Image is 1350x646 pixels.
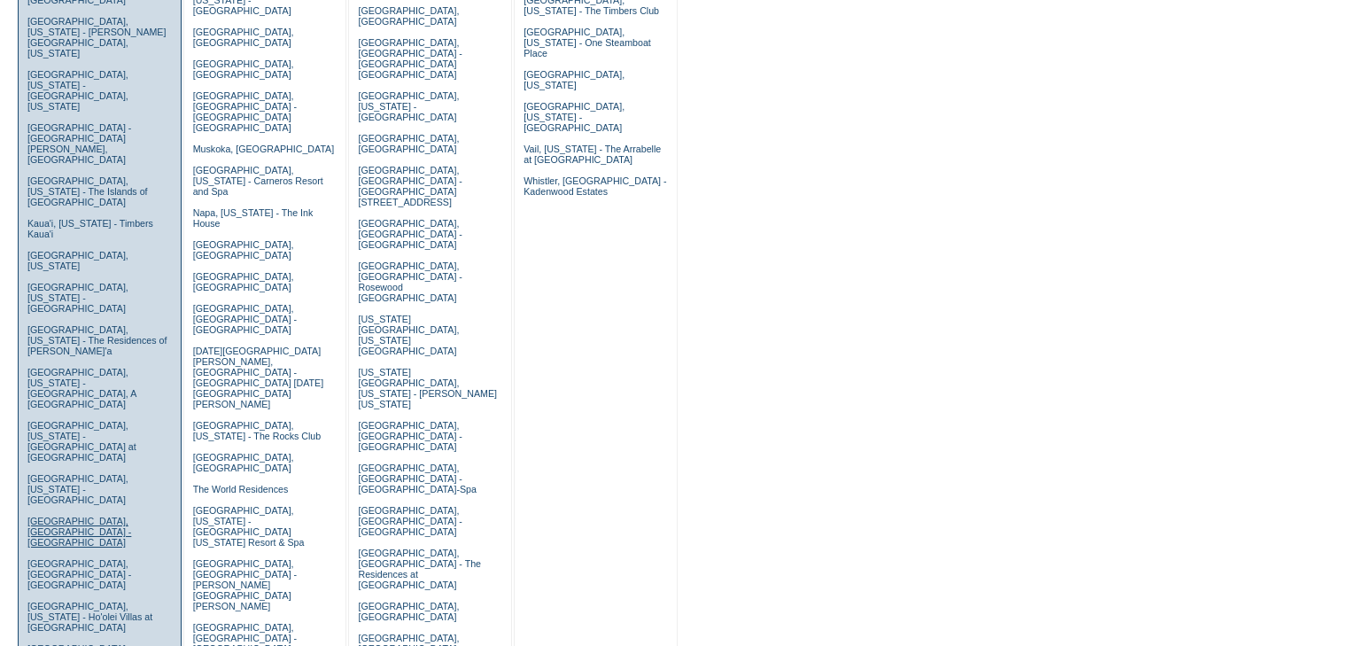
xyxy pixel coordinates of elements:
a: [GEOGRAPHIC_DATA], [GEOGRAPHIC_DATA] - [GEOGRAPHIC_DATA] [358,420,462,452]
a: [GEOGRAPHIC_DATA], [US_STATE] - One Steamboat Place [524,27,651,58]
a: [GEOGRAPHIC_DATA], [US_STATE] - The Islands of [GEOGRAPHIC_DATA] [27,175,148,207]
a: [GEOGRAPHIC_DATA], [US_STATE] - [GEOGRAPHIC_DATA], [US_STATE] [27,69,128,112]
a: [GEOGRAPHIC_DATA], [GEOGRAPHIC_DATA] - [GEOGRAPHIC_DATA] [GEOGRAPHIC_DATA] [193,90,297,133]
a: Muskoka, [GEOGRAPHIC_DATA] [193,144,334,154]
a: [US_STATE][GEOGRAPHIC_DATA], [US_STATE][GEOGRAPHIC_DATA] [358,314,459,356]
a: The World Residences [193,484,289,494]
a: [GEOGRAPHIC_DATA], [US_STATE] - [GEOGRAPHIC_DATA] at [GEOGRAPHIC_DATA] [27,420,136,463]
a: [GEOGRAPHIC_DATA], [US_STATE] - Ho'olei Villas at [GEOGRAPHIC_DATA] [27,601,152,633]
a: [GEOGRAPHIC_DATA], [US_STATE] - [GEOGRAPHIC_DATA] [US_STATE] Resort & Spa [193,505,305,548]
a: [GEOGRAPHIC_DATA], [GEOGRAPHIC_DATA] - [GEOGRAPHIC_DATA]-Spa [358,463,476,494]
a: [GEOGRAPHIC_DATA], [GEOGRAPHIC_DATA] - [GEOGRAPHIC_DATA][STREET_ADDRESS] [358,165,462,207]
a: [GEOGRAPHIC_DATA], [US_STATE] - [GEOGRAPHIC_DATA] [27,282,128,314]
a: [DATE][GEOGRAPHIC_DATA][PERSON_NAME], [GEOGRAPHIC_DATA] - [GEOGRAPHIC_DATA] [DATE][GEOGRAPHIC_DAT... [193,346,323,409]
a: Vail, [US_STATE] - The Arrabelle at [GEOGRAPHIC_DATA] [524,144,661,165]
a: [GEOGRAPHIC_DATA], [US_STATE] - Carneros Resort and Spa [193,165,323,197]
a: [GEOGRAPHIC_DATA], [US_STATE] - [GEOGRAPHIC_DATA] [524,101,625,133]
a: [GEOGRAPHIC_DATA], [GEOGRAPHIC_DATA] - [GEOGRAPHIC_DATA] [193,303,297,335]
a: [GEOGRAPHIC_DATA], [US_STATE] - [GEOGRAPHIC_DATA], A [GEOGRAPHIC_DATA] [27,367,136,409]
a: Whistler, [GEOGRAPHIC_DATA] - Kadenwood Estates [524,175,666,197]
a: [GEOGRAPHIC_DATA], [GEOGRAPHIC_DATA] - [GEOGRAPHIC_DATA] [27,516,131,548]
a: [GEOGRAPHIC_DATA], [GEOGRAPHIC_DATA] [193,58,294,80]
a: [US_STATE][GEOGRAPHIC_DATA], [US_STATE] - [PERSON_NAME] [US_STATE] [358,367,497,409]
a: [GEOGRAPHIC_DATA], [GEOGRAPHIC_DATA] - The Residences at [GEOGRAPHIC_DATA] [358,548,481,590]
a: Kaua'i, [US_STATE] - Timbers Kaua'i [27,218,153,239]
a: [GEOGRAPHIC_DATA], [GEOGRAPHIC_DATA] - [PERSON_NAME][GEOGRAPHIC_DATA][PERSON_NAME] [193,558,297,611]
a: [GEOGRAPHIC_DATA], [US_STATE] [27,250,128,271]
a: [GEOGRAPHIC_DATA], [GEOGRAPHIC_DATA] [193,27,294,48]
a: [GEOGRAPHIC_DATA], [GEOGRAPHIC_DATA] - [GEOGRAPHIC_DATA] [358,218,462,250]
a: [GEOGRAPHIC_DATA], [GEOGRAPHIC_DATA] - Rosewood [GEOGRAPHIC_DATA] [358,261,462,303]
a: [GEOGRAPHIC_DATA], [GEOGRAPHIC_DATA] - [GEOGRAPHIC_DATA] [GEOGRAPHIC_DATA] [358,37,462,80]
a: [GEOGRAPHIC_DATA], [US_STATE] - [GEOGRAPHIC_DATA] [27,473,128,505]
a: Napa, [US_STATE] - The Ink House [193,207,314,229]
a: [GEOGRAPHIC_DATA], [GEOGRAPHIC_DATA] [193,239,294,261]
a: [GEOGRAPHIC_DATA], [US_STATE] [524,69,625,90]
a: [GEOGRAPHIC_DATA], [GEOGRAPHIC_DATA] [358,5,459,27]
a: [GEOGRAPHIC_DATA], [GEOGRAPHIC_DATA] [358,133,459,154]
a: [GEOGRAPHIC_DATA], [US_STATE] - The Residences of [PERSON_NAME]'a [27,324,167,356]
a: [GEOGRAPHIC_DATA], [GEOGRAPHIC_DATA] [193,452,294,473]
a: [GEOGRAPHIC_DATA], [US_STATE] - [PERSON_NAME][GEOGRAPHIC_DATA], [US_STATE] [27,16,167,58]
a: [GEOGRAPHIC_DATA], [US_STATE] - The Rocks Club [193,420,322,441]
a: [GEOGRAPHIC_DATA], [US_STATE] - [GEOGRAPHIC_DATA] [358,90,459,122]
a: [GEOGRAPHIC_DATA], [GEOGRAPHIC_DATA] [358,601,459,622]
a: [GEOGRAPHIC_DATA] - [GEOGRAPHIC_DATA][PERSON_NAME], [GEOGRAPHIC_DATA] [27,122,131,165]
a: [GEOGRAPHIC_DATA], [GEOGRAPHIC_DATA] - [GEOGRAPHIC_DATA] [358,505,462,537]
a: [GEOGRAPHIC_DATA], [GEOGRAPHIC_DATA] [193,271,294,292]
a: [GEOGRAPHIC_DATA], [GEOGRAPHIC_DATA] - [GEOGRAPHIC_DATA] [27,558,131,590]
